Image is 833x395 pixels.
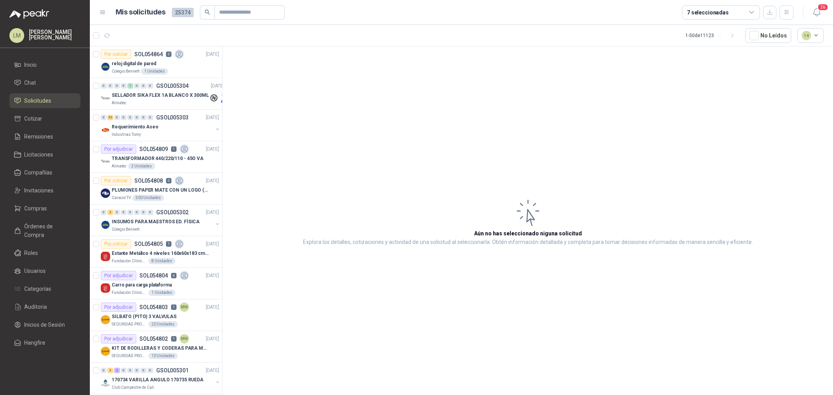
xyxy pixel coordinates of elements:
[24,320,65,329] span: Inicios de Sesión
[24,132,53,141] span: Remisiones
[112,60,156,68] p: reloj digital de pared
[141,83,146,89] div: 0
[9,335,80,350] a: Hangfire
[101,302,136,312] div: Por adjudicar
[134,83,140,89] div: 0
[127,210,133,215] div: 0
[107,115,113,120] div: 53
[114,83,120,89] div: 0
[171,304,177,310] p: 1
[132,195,164,201] div: 500 Unidades
[134,210,140,215] div: 0
[112,250,209,257] p: Estante Metálico 4 niveles 160x60x183 cm Fixser
[112,345,209,352] p: KIT DE RODILLERAS Y CODERAS PARA MOTORIZADO
[112,290,147,296] p: Fundación Clínica Shaio
[166,241,171,247] p: 1
[156,210,189,215] p: GSOL005302
[147,115,153,120] div: 0
[9,201,80,216] a: Compras
[121,83,127,89] div: 0
[101,315,110,324] img: Company Logo
[112,163,127,169] p: Almatec
[211,82,224,90] p: [DATE]
[206,114,219,121] p: [DATE]
[797,28,824,43] button: 14
[101,334,136,343] div: Por adjudicar
[112,226,139,233] p: Colegio Bennett
[101,220,110,230] img: Company Logo
[112,313,177,320] p: SILBATO (PITO) 3 VALVULAS
[112,132,141,138] p: Industrias Tomy
[685,29,739,42] div: 1 - 50 de 11123
[90,236,222,268] a: Por cotizarSOL0548051[DATE] Company LogoEstante Metálico 4 niveles 160x60x183 cm FixserFundación ...
[121,115,127,120] div: 0
[90,173,222,205] a: Por cotizarSOL0548080[DATE] Company LogoPLUMONES PAPER MATE CON UN LOGO (SEGUN REF.ADJUNTA)Caraco...
[101,208,221,233] a: 0 2 0 0 0 0 0 0 GSOL005302[DATE] Company LogoINSUMOS PARA MAESTROS ED. FÍSICAColegio Bennett
[9,28,24,43] div: LM
[101,283,110,293] img: Company Logo
[24,204,47,213] span: Compras
[134,241,163,247] p: SOL054805
[90,141,222,173] a: Por adjudicarSOL0548091[DATE] Company LogoTRANSFORMADOR 440/220/110 - 45O VAAlmatec2 Unidades
[180,334,189,343] div: MM
[9,9,49,19] img: Logo peakr
[9,263,80,278] a: Usuarios
[107,210,113,215] div: 2
[180,302,189,312] div: MM
[134,115,140,120] div: 0
[148,258,175,264] div: 8 Unidades
[148,353,178,359] div: 10 Unidades
[127,115,133,120] div: 0
[9,129,80,144] a: Remisiones
[171,336,177,342] p: 1
[24,60,37,69] span: Inicio
[139,273,168,278] p: SOL054804
[745,28,791,43] button: No Leídos
[112,321,147,327] p: SEGURIDAD PROVISER LTDA
[24,150,53,159] span: Licitaciones
[147,210,153,215] div: 0
[141,68,168,75] div: 1 Unidades
[101,157,110,166] img: Company Logo
[112,195,131,201] p: Caracol TV
[101,271,136,280] div: Por adjudicar
[90,268,222,299] a: Por adjudicarSOL0548044[DATE] Company LogoCarro para carga plataformaFundación Clínica Shaio1 Uni...
[114,115,120,120] div: 0
[139,336,168,342] p: SOL054802
[101,366,221,391] a: 0 3 2 0 0 0 0 0 GSOL005301[DATE] Company Logo170734 VARILLA ANGULO 170735 RUEDAClub Campestre de ...
[24,267,46,275] span: Usuarios
[474,229,582,238] h3: Aún no has seleccionado niguna solicitud
[128,163,155,169] div: 2 Unidades
[101,144,136,154] div: Por adjudicar
[112,68,139,75] p: Colegio Bennett
[101,83,107,89] div: 0
[206,304,219,311] p: [DATE]
[9,299,80,314] a: Auditoria
[101,94,110,103] img: Company Logo
[206,240,219,248] p: [DATE]
[171,273,177,278] p: 4
[141,210,146,215] div: 0
[101,50,131,59] div: Por cotizar
[112,92,209,99] p: SELLADOR SIKA FLEX 1A BLANCO X 300ML
[112,376,203,384] p: 170734 VARILLA ANGULO 170735 RUEDA
[101,62,110,71] img: Company Logo
[127,83,133,89] div: 1
[9,317,80,332] a: Inicios de Sesión
[24,78,36,87] span: Chat
[24,222,73,239] span: Órdenes de Compra
[24,96,51,105] span: Solicitudes
[139,304,168,310] p: SOL054803
[101,210,107,215] div: 0
[9,111,80,126] a: Cotizar
[107,83,113,89] div: 0
[206,272,219,279] p: [DATE]
[112,123,159,131] p: Requerimiento Aseo
[141,368,146,373] div: 0
[127,368,133,373] div: 0
[121,210,127,215] div: 0
[9,75,80,90] a: Chat
[101,252,110,261] img: Company Logo
[9,246,80,260] a: Roles
[166,178,171,183] p: 0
